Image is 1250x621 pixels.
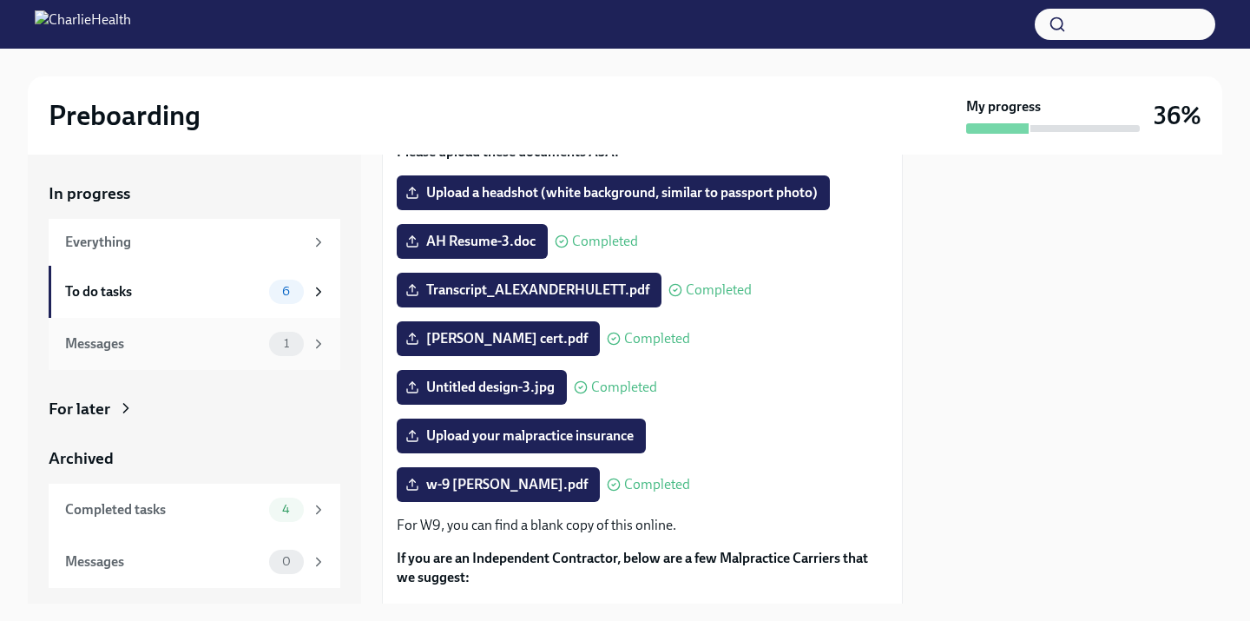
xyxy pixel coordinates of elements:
[272,285,300,298] span: 6
[409,476,588,493] span: w-9 [PERSON_NAME].pdf
[624,478,690,492] span: Completed
[49,318,340,370] a: Messages1
[49,98,201,133] h2: Preboarding
[35,10,131,38] img: CharlieHealth
[409,379,555,396] span: Untitled design-3.jpg
[409,233,536,250] span: AH Resume-3.doc
[686,283,752,297] span: Completed
[49,536,340,588] a: Messages0
[409,281,649,299] span: Transcript_ALEXANDERHULETT.pdf
[409,427,634,445] span: Upload your malpractice insurance
[397,370,567,405] label: Untitled design-3.jpg
[409,330,588,347] span: [PERSON_NAME] cert.pdf
[397,419,646,453] label: Upload your malpractice insurance
[397,273,661,307] label: Transcript_ALEXANDERHULETT.pdf
[65,233,304,252] div: Everything
[65,552,262,571] div: Messages
[49,266,340,318] a: To do tasks6
[397,321,600,356] label: [PERSON_NAME] cert.pdf
[272,503,300,516] span: 4
[49,219,340,266] a: Everything
[397,224,548,259] label: AH Resume-3.doc
[431,602,468,618] a: HPSO
[49,398,110,420] div: For later
[273,337,299,350] span: 1
[65,282,262,301] div: To do tasks
[49,398,340,420] a: For later
[65,500,262,519] div: Completed tasks
[572,235,638,248] span: Completed
[409,184,818,201] span: Upload a headshot (white background, similar to passport photo)
[966,97,1041,116] strong: My progress
[49,182,340,205] a: In progress
[49,447,340,470] a: Archived
[397,467,600,502] label: w-9 [PERSON_NAME].pdf
[591,380,657,394] span: Completed
[49,484,340,536] a: Completed tasks4
[65,334,262,353] div: Messages
[397,550,868,585] strong: If you are an Independent Contractor, below are a few Malpractice Carriers that we suggest:
[624,332,690,346] span: Completed
[272,555,301,568] span: 0
[397,516,888,535] p: For W9, you can find a blank copy of this online.
[397,175,830,210] label: Upload a headshot (white background, similar to passport photo)
[1154,100,1201,131] h3: 36%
